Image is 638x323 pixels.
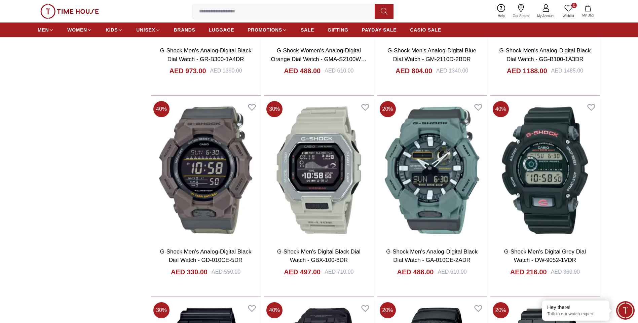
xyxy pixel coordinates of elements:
[328,27,348,33] span: GIFTING
[560,13,577,18] span: Wishlist
[153,302,170,318] span: 30 %
[510,267,547,277] h4: AED 216.00
[510,13,532,18] span: Our Stores
[362,24,397,36] a: PAYDAY SALE
[397,267,434,277] h4: AED 488.00
[499,47,591,62] a: G-Shock Men's Analog-Digital Black Dial Watch - GG-B100-1A3DR
[38,24,54,36] a: MEN
[40,4,99,19] img: ...
[209,27,234,33] span: LUGGAGE
[495,13,508,18] span: Help
[410,27,441,33] span: CASIO SALE
[266,101,283,117] span: 30 %
[616,301,635,320] div: Chat Widget
[396,66,432,76] h4: AED 804.00
[328,24,348,36] a: GIFTING
[136,27,155,33] span: UNISEX
[380,302,396,318] span: 20 %
[325,268,353,276] div: AED 710.00
[301,27,314,33] span: SALE
[578,3,598,19] button: My Bag
[493,101,509,117] span: 40 %
[559,3,578,20] a: 0Wishlist
[301,24,314,36] a: SALE
[106,24,123,36] a: KIDS
[174,27,195,33] span: BRANDS
[160,248,252,264] a: G-Shock Men's Analog-Digital Black Dial Watch - GD-010CE-5DR
[386,248,478,264] a: G-Shock Men's Analog-Digital Black Dial Watch - GA-010CE-2ADR
[325,67,353,75] div: AED 610.00
[377,98,487,242] img: G-Shock Men's Analog-Digital Black Dial Watch - GA-010CE-2ADR
[410,24,441,36] a: CASIO SALE
[571,3,577,8] span: 0
[380,101,396,117] span: 20 %
[106,27,118,33] span: KIDS
[509,3,533,20] a: Our Stores
[136,24,160,36] a: UNISEX
[438,268,466,276] div: AED 610.00
[507,66,547,76] h4: AED 1188.00
[271,47,367,71] a: G-Shock Women's Analog-Digital Orange Dial Watch - GMA-S2100WS-7ADR
[493,302,509,318] span: 20 %
[284,267,321,277] h4: AED 497.00
[67,27,87,33] span: WOMEN
[547,311,604,317] p: Talk to our watch expert!
[547,304,604,311] div: Hey there!
[171,267,208,277] h4: AED 330.00
[551,67,583,75] div: AED 1485.00
[174,24,195,36] a: BRANDS
[38,27,49,33] span: MEN
[153,101,170,117] span: 40 %
[579,13,596,18] span: My Bag
[170,66,206,76] h4: AED 973.00
[284,66,321,76] h4: AED 488.00
[160,47,252,62] a: G-Shock Men's Analog-Digital Black Dial Watch - GR-B300-1A4DR
[436,67,468,75] div: AED 1340.00
[266,302,283,318] span: 40 %
[264,98,374,242] img: G-Shock Men's Digital Black Dial Watch - GBX-100-8DR
[151,98,261,242] img: G-Shock Men's Analog-Digital Black Dial Watch - GD-010CE-5DR
[277,248,361,264] a: G-Shock Men's Digital Black Dial Watch - GBX-100-8DR
[387,47,476,62] a: G-Shock Men's Analog-Digital Blue Dial Watch - GM-2110D-2BDR
[490,98,600,242] img: G-Shock Men's Digital Grey Dial Watch - DW-9052-1VDR
[212,268,240,276] div: AED 550.00
[362,27,397,33] span: PAYDAY SALE
[534,13,557,18] span: My Account
[248,27,282,33] span: PROMOTIONS
[494,3,509,20] a: Help
[209,24,234,36] a: LUGGAGE
[504,248,586,264] a: G-Shock Men's Digital Grey Dial Watch - DW-9052-1VDR
[210,67,242,75] div: AED 1390.00
[551,268,580,276] div: AED 360.00
[67,24,92,36] a: WOMEN
[248,24,287,36] a: PROMOTIONS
